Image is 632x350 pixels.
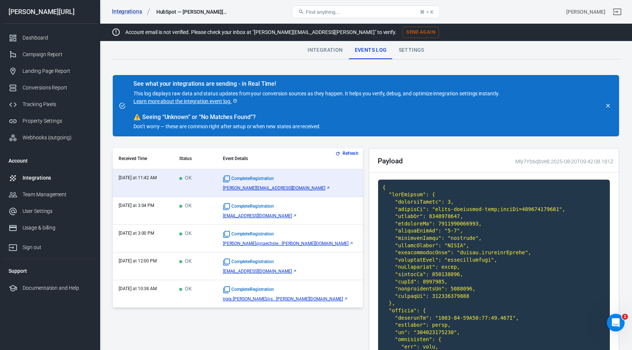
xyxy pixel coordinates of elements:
[173,148,217,169] th: Status
[23,51,91,58] div: Campaign Report
[179,203,192,209] span: OK
[378,157,403,165] h2: Payload
[292,6,440,18] button: Find anything...⌘ + K
[23,191,91,198] div: Team Management
[119,175,157,180] time: 2025-08-20T11:42:08+02:00
[3,170,97,186] a: Integrations
[119,286,157,291] time: 2025-08-19T10:38:05+02:00
[223,286,274,293] span: Standard event name
[402,27,439,38] button: Send Again
[3,236,97,256] a: Sign out
[23,134,91,142] div: Webhooks (outgoing)
[223,241,357,246] a: [PERSON_NAME]@naechste...[PERSON_NAME][DOMAIN_NAME]
[349,41,393,59] div: Events Log
[223,186,325,191] span: hartmann@optitrade.ch
[23,174,91,182] div: Integrations
[23,207,91,215] div: User Settings
[23,84,91,92] div: Conversions Report
[607,314,625,332] iframe: Intercom live chat
[133,80,500,88] div: See what your integrations are sending - in Real Time!
[3,113,97,129] a: Property Settings
[223,175,274,183] span: Standard event name
[603,101,613,111] button: close
[223,258,274,266] span: Standard event name
[133,90,500,105] p: This log displays raw data and status updates from your conversion sources as they happen. It hel...
[133,123,500,130] p: Don’t worry — these are common right after setup or when new states are received.
[133,113,141,120] span: warning
[223,203,274,210] span: Standard event name
[513,158,613,166] div: Mly7Yb6qbve8.2025-08-20T09:42:08.181Z
[23,244,91,251] div: Sign out
[622,314,628,320] span: 1
[334,150,361,157] button: Refresh
[113,148,363,308] div: scrollable content
[302,41,349,59] div: Integration
[566,8,605,16] div: Account id: Zo3YXUXY
[306,9,339,15] span: Find anything...
[608,3,626,21] a: Sign out
[3,203,97,220] a: User Settings
[223,269,357,274] a: [EMAIL_ADDRESS][DOMAIN_NAME]
[23,101,91,108] div: Tracking Pixels
[125,28,397,36] p: Account email is not verified. Please check your inbox at "[PERSON_NAME][EMAIL_ADDRESS][PERSON_NA...
[3,129,97,146] a: Webhooks (outgoing)
[156,8,230,16] div: HubSpot — glorya.ai
[112,8,150,16] a: Integrations
[3,46,97,63] a: Campaign Report
[3,96,97,113] a: Tracking Pixels
[23,67,91,75] div: Landing Page Report
[113,148,173,169] th: Received Time
[223,296,357,302] a: tigra.[PERSON_NAME]@s...[PERSON_NAME][DOMAIN_NAME]
[133,113,500,121] div: Seeing “Unknown” or “No Matches Found”?
[119,231,154,236] time: 2025-08-19T15:00:36+02:00
[223,296,343,302] span: tigra.sahakyan@sunrisesolarluebeck.de
[223,231,274,238] span: Standard event name
[3,79,97,96] a: Conversions Report
[223,241,349,246] span: f.varga@naechstenpflege.ch
[3,63,97,79] a: Landing Page Report
[393,41,430,59] div: Settings
[3,186,97,203] a: Team Management
[179,286,192,292] span: OK
[3,9,97,15] div: [PERSON_NAME][URL]
[223,213,292,218] span: a.metan@viwares.de
[3,30,97,46] a: Dashboard
[119,203,154,208] time: 2025-08-19T15:04:33+02:00
[3,262,97,280] li: Support
[223,269,292,274] span: info@pferdekram.ch
[23,34,91,42] div: Dashboard
[179,231,192,237] span: OK
[23,117,91,125] div: Property Settings
[217,148,363,169] th: Event Details
[223,213,357,218] a: [EMAIL_ADDRESS][DOMAIN_NAME]
[3,152,97,170] li: Account
[119,258,157,264] time: 2025-08-19T12:00:55+02:00
[23,284,91,292] div: Documentation and Help
[420,9,434,15] div: ⌘ + K
[179,258,192,265] span: OK
[223,186,357,191] a: [PERSON_NAME][EMAIL_ADDRESS][DOMAIN_NAME]
[3,220,97,236] a: Usage & billing
[133,98,238,105] a: Learn more about the integration event log.
[23,224,91,232] div: Usage & billing
[179,175,192,181] span: OK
